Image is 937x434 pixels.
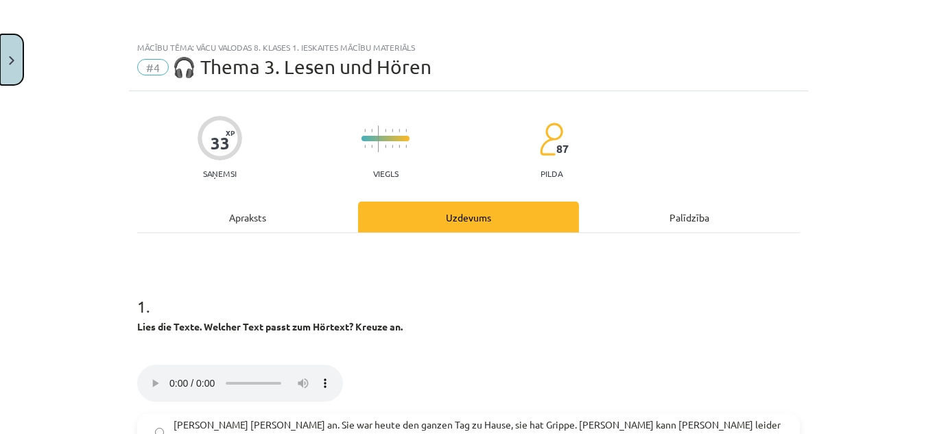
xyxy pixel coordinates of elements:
div: Apraksts [137,202,358,232]
img: icon-short-line-57e1e144782c952c97e751825c79c345078a6d821885a25fce030b3d8c18986b.svg [399,129,400,132]
img: icon-short-line-57e1e144782c952c97e751825c79c345078a6d821885a25fce030b3d8c18986b.svg [385,145,386,148]
span: 87 [556,143,569,155]
img: icon-short-line-57e1e144782c952c97e751825c79c345078a6d821885a25fce030b3d8c18986b.svg [364,145,366,148]
audio: Dein Browser unterstützt das Audio-Element nicht. [137,365,343,402]
span: 🎧 Thema 3. Lesen und Hören [172,56,431,78]
img: icon-short-line-57e1e144782c952c97e751825c79c345078a6d821885a25fce030b3d8c18986b.svg [392,145,393,148]
img: icon-short-line-57e1e144782c952c97e751825c79c345078a6d821885a25fce030b3d8c18986b.svg [385,129,386,132]
div: 33 [211,134,230,153]
span: XP [226,129,235,136]
img: icon-short-line-57e1e144782c952c97e751825c79c345078a6d821885a25fce030b3d8c18986b.svg [371,129,372,132]
div: Mācību tēma: Vācu valodas 8. klases 1. ieskaites mācību materiāls [137,43,800,52]
img: icon-short-line-57e1e144782c952c97e751825c79c345078a6d821885a25fce030b3d8c18986b.svg [392,129,393,132]
img: icon-long-line-d9ea69661e0d244f92f715978eff75569469978d946b2353a9bb055b3ed8787d.svg [378,125,379,152]
img: icon-short-line-57e1e144782c952c97e751825c79c345078a6d821885a25fce030b3d8c18986b.svg [405,129,407,132]
div: Palīdzība [579,202,800,232]
span: #4 [137,59,169,75]
img: icon-short-line-57e1e144782c952c97e751825c79c345078a6d821885a25fce030b3d8c18986b.svg [405,145,407,148]
p: pilda [541,169,562,178]
p: Saņemsi [198,169,242,178]
div: Uzdevums [358,202,579,232]
img: icon-short-line-57e1e144782c952c97e751825c79c345078a6d821885a25fce030b3d8c18986b.svg [364,129,366,132]
img: icon-short-line-57e1e144782c952c97e751825c79c345078a6d821885a25fce030b3d8c18986b.svg [399,145,400,148]
strong: Lies die Texte. Welcher Text passt zum Hörtext? Kreuze an. [137,320,403,333]
p: Viegls [373,169,399,178]
img: students-c634bb4e5e11cddfef0936a35e636f08e4e9abd3cc4e673bd6f9a4125e45ecb1.svg [539,122,563,156]
img: icon-close-lesson-0947bae3869378f0d4975bcd49f059093ad1ed9edebbc8119c70593378902aed.svg [9,56,14,65]
h1: 1 . [137,273,800,315]
img: icon-short-line-57e1e144782c952c97e751825c79c345078a6d821885a25fce030b3d8c18986b.svg [371,145,372,148]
